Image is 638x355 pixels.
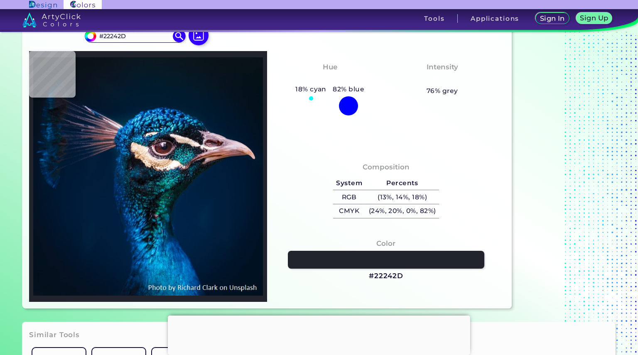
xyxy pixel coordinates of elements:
h3: Tealish Blue [303,74,357,84]
h4: Intensity [427,61,458,73]
h3: Similar Tools [29,330,80,340]
img: logo_artyclick_colors_white.svg [22,12,81,27]
a: Sign In [537,13,568,24]
img: img_pavlin.jpg [33,55,263,298]
input: type color.. [96,30,174,42]
img: icon search [173,30,185,42]
h3: Applications [471,15,519,22]
h5: 76% grey [427,86,458,96]
h4: Hue [323,61,337,73]
h5: System [333,176,366,190]
h5: (24%, 20%, 0%, 82%) [366,204,439,218]
h4: Color [376,237,395,250]
h3: Tools [424,15,444,22]
h4: Composition [363,161,410,173]
h5: CMYK [333,204,366,218]
iframe: Advertisement [515,2,619,312]
h5: RGB [333,190,366,204]
h5: Sign Up [582,15,607,21]
h5: 18% cyan [292,84,329,95]
img: icon picture [189,25,209,45]
h5: (13%, 14%, 18%) [366,190,439,204]
h3: #22242D [369,271,403,281]
h5: Percents [366,176,439,190]
h5: Sign In [541,15,564,22]
h3: Pale [430,74,454,84]
iframe: Advertisement [168,316,470,353]
h5: 82% blue [330,84,368,95]
img: ArtyClick Design logo [29,1,57,9]
a: Sign Up [578,13,611,24]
